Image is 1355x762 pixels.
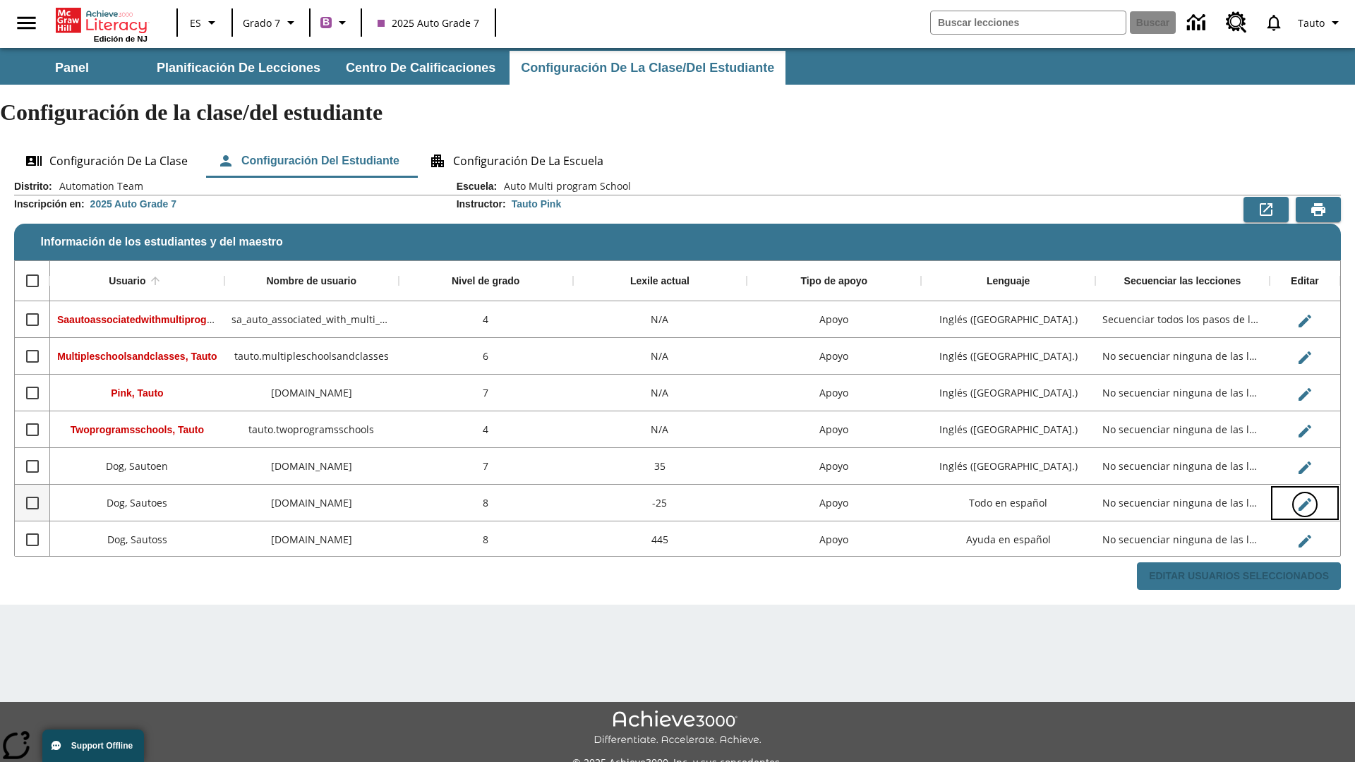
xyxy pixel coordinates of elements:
div: sautoen.dog [224,448,399,485]
span: Grado 7 [243,16,280,30]
button: Editar Usuario [1291,454,1319,482]
div: Ayuda en español [921,521,1095,558]
a: Centro de recursos, Se abrirá en una pestaña nueva. [1217,4,1255,42]
div: Lenguaje [987,275,1030,288]
div: tauto.multipleschoolsandclasses [224,338,399,375]
div: 35 [573,448,747,485]
div: Tipo de apoyo [800,275,867,288]
div: Todo en español [921,485,1095,521]
button: Grado: Grado 7, Elige un grado [237,10,305,35]
div: tauto.twoprogramsschools [224,411,399,448]
div: N/A [573,301,747,338]
div: No secuenciar ninguna de las lecciones [1095,338,1270,375]
div: Inglés (EE. UU.) [921,448,1095,485]
button: Configuración de la clase [14,144,199,178]
div: Nivel de grado [452,275,519,288]
span: ES [190,16,201,30]
button: Configuración de la clase/del estudiante [510,51,785,85]
div: No secuenciar ninguna de las lecciones [1095,411,1270,448]
div: Apoyo [747,301,921,338]
div: 7 [399,448,573,485]
button: Support Offline [42,730,144,762]
h2: Escuela : [457,181,498,193]
div: sautoes.dog [224,485,399,521]
div: Editar [1291,275,1319,288]
div: Usuario [109,275,145,288]
button: Panel [1,51,143,85]
h2: Instructor : [457,198,506,210]
span: Auto Multi program School [497,179,631,193]
div: Apoyo [747,338,921,375]
span: Support Offline [71,741,133,751]
div: sa_auto_associated_with_multi_program_classes [224,301,399,338]
span: Automation Team [52,179,143,193]
button: Editar Usuario [1291,527,1319,555]
div: N/A [573,375,747,411]
div: Información de los estudiantes y del maestro [14,179,1341,591]
div: 6 [399,338,573,375]
div: 4 [399,301,573,338]
a: Notificaciones [1255,4,1292,41]
div: Apoyo [747,485,921,521]
div: N/A [573,411,747,448]
button: Centro de calificaciones [335,51,507,85]
div: 7 [399,375,573,411]
div: No secuenciar ninguna de las lecciones [1095,485,1270,521]
div: No secuenciar ninguna de las lecciones [1095,375,1270,411]
div: Secuenciar las lecciones [1124,275,1241,288]
button: Configuración del estudiante [206,144,411,178]
span: Dog, Sautoss [107,533,167,546]
div: No secuenciar ninguna de las lecciones [1095,448,1270,485]
span: Saautoassociatedwithmultiprogr, Saautoassociatedwithmultiprogr [57,313,368,326]
span: Twoprogramsschools, Tauto [71,424,204,435]
h2: Distrito : [14,181,52,193]
span: Información de los estudiantes y del maestro [41,236,283,248]
div: tauto.pink [224,375,399,411]
div: Inglés (EE. UU.) [921,301,1095,338]
span: Edición de NJ [94,35,147,43]
div: Apoyo [747,521,921,558]
button: Editar Usuario [1291,380,1319,409]
a: Portada [56,6,147,35]
div: Tauto Pink [512,197,562,211]
button: Editar Usuario [1291,490,1319,519]
div: Secuenciar todos los pasos de la lección [1095,301,1270,338]
div: Apoyo [747,411,921,448]
button: Editar Usuario [1291,307,1319,335]
button: Configuración de la escuela [418,144,615,178]
h2: Inscripción en : [14,198,85,210]
span: Dog, Sautoes [107,496,167,509]
span: 2025 Auto Grade 7 [378,16,479,30]
input: Buscar campo [931,11,1126,34]
div: N/A [573,338,747,375]
div: Portada [56,5,147,43]
button: Lenguaje: ES, Selecciona un idioma [182,10,227,35]
span: Dog, Sautoen [106,459,168,473]
span: B [323,13,330,31]
div: Apoyo [747,448,921,485]
div: sautoss.dog [224,521,399,558]
div: 445 [573,521,747,558]
div: -25 [573,485,747,521]
button: Editar Usuario [1291,417,1319,445]
button: Exportar a CSV [1243,197,1289,222]
div: Inglés (EE. UU.) [921,375,1095,411]
div: 2025 Auto Grade 7 [90,197,176,211]
img: Achieve3000 Differentiate Accelerate Achieve [594,710,761,746]
div: Apoyo [747,375,921,411]
div: Inglés (EE. UU.) [921,338,1095,375]
div: 8 [399,521,573,558]
button: Abrir el menú lateral [6,2,47,44]
span: Pink, Tauto [111,387,163,399]
div: Configuración de la clase/del estudiante [14,144,1341,178]
span: Multipleschoolsandclasses, Tauto [57,351,217,362]
div: Inglés (EE. UU.) [921,411,1095,448]
div: Lexile actual [630,275,689,288]
div: Nombre de usuario [266,275,356,288]
button: Planificación de lecciones [145,51,332,85]
button: Boost El color de la clase es morado/púrpura. Cambiar el color de la clase. [315,10,356,35]
button: Vista previa de impresión [1296,197,1341,222]
div: 4 [399,411,573,448]
button: Perfil/Configuración [1292,10,1349,35]
div: 8 [399,485,573,521]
